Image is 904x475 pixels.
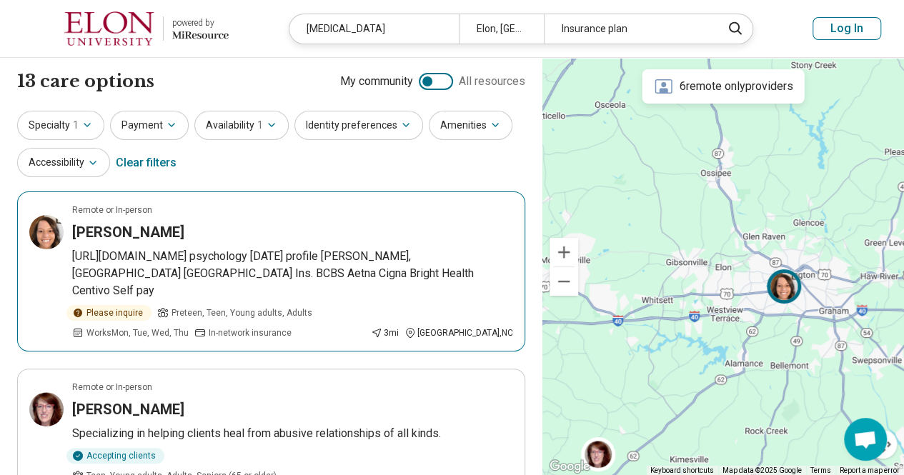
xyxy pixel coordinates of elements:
[194,111,289,140] button: Availability1
[73,118,79,133] span: 1
[172,306,312,319] span: Preteen, Teen, Young adults, Adults
[172,16,229,29] div: powered by
[550,238,578,266] button: Zoom in
[72,399,184,419] h3: [PERSON_NAME]
[116,146,177,180] div: Clear filters
[404,326,513,339] div: [GEOGRAPHIC_DATA] , NC
[72,381,152,394] p: Remote or In-person
[72,425,513,442] p: Specializing in helping clients heal from abusive relationships of all kinds.
[813,17,881,40] button: Log In
[840,466,900,474] a: Report a map error
[23,11,229,46] a: Elon Universitypowered by
[550,267,578,296] button: Zoom out
[257,118,263,133] span: 1
[294,111,423,140] button: Identity preferences
[844,418,887,461] div: Open chat
[544,14,713,44] div: Insurance plan
[72,204,152,216] p: Remote or In-person
[86,326,189,339] span: Works Mon, Tue, Wed, Thu
[17,69,154,94] h1: 13 care options
[17,111,104,140] button: Specialty1
[110,111,189,140] button: Payment
[64,11,154,46] img: Elon University
[289,14,459,44] div: [MEDICAL_DATA]
[459,14,544,44] div: Elon, [GEOGRAPHIC_DATA]
[429,111,512,140] button: Amenities
[371,326,399,339] div: 3 mi
[459,73,525,90] span: All resources
[209,326,292,339] span: In-network insurance
[66,305,152,321] div: Please inquire
[66,448,164,464] div: Accepting clients
[722,466,802,474] span: Map data ©2025 Google
[810,466,831,474] a: Terms (opens in new tab)
[72,248,513,299] p: [URL][DOMAIN_NAME] psychology [DATE] profile [PERSON_NAME], [GEOGRAPHIC_DATA] [GEOGRAPHIC_DATA] I...
[17,148,110,177] button: Accessibility
[72,222,184,242] h3: [PERSON_NAME]
[340,73,413,90] span: My community
[642,69,805,104] div: 6 remote only providers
